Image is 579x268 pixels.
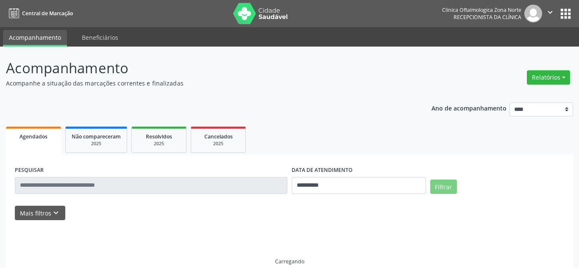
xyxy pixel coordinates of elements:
p: Ano de acompanhamento [431,102,507,113]
span: Cancelados [204,133,233,140]
div: 2025 [72,141,121,147]
button: apps [558,6,573,21]
span: Recepcionista da clínica [454,14,521,21]
span: Não compareceram [72,133,121,140]
div: 2025 [138,141,180,147]
p: Acompanhamento [6,58,403,79]
span: Central de Marcação [22,10,73,17]
div: Carregando [275,258,304,265]
div: Clinica Oftalmologica Zona Norte [442,6,521,14]
p: Acompanhe a situação das marcações correntes e finalizadas [6,79,403,88]
a: Central de Marcação [6,6,73,20]
label: DATA DE ATENDIMENTO [292,164,353,177]
button: Mais filtroskeyboard_arrow_down [15,206,65,221]
span: Agendados [19,133,47,140]
a: Beneficiários [76,30,124,45]
label: PESQUISAR [15,164,44,177]
button: Filtrar [430,180,457,194]
a: Acompanhamento [3,30,67,47]
i: keyboard_arrow_down [51,208,61,218]
span: Resolvidos [146,133,172,140]
img: img [524,5,542,22]
i:  [546,8,555,17]
button:  [542,5,558,22]
div: 2025 [197,141,239,147]
button: Relatórios [527,70,570,85]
